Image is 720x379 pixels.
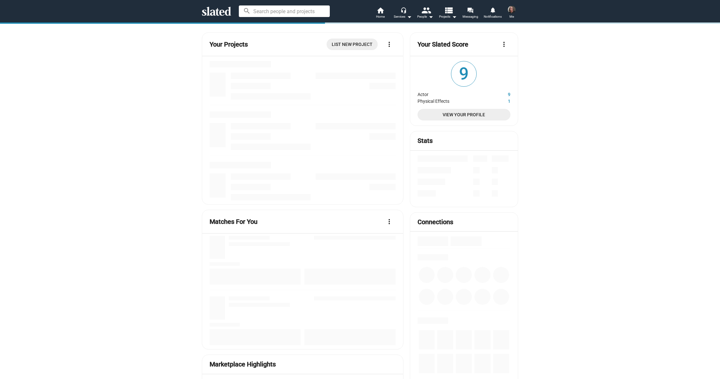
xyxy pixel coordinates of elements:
[376,13,385,21] span: Home
[332,39,373,50] span: List New Project
[385,218,393,225] mat-icon: more_vert
[376,6,384,14] mat-icon: home
[484,13,502,21] span: Notifications
[486,90,510,97] dd: 9
[509,13,514,21] span: Me
[210,217,257,226] mat-card-title: Matches For You
[418,137,433,145] mat-card-title: Stats
[459,6,482,21] a: Messaging
[418,109,510,120] a: View Your Profile
[418,90,486,97] dt: Actor
[327,39,378,50] a: List New Project
[450,13,458,21] mat-icon: arrow_drop_down
[421,5,431,15] mat-icon: people
[467,7,473,13] mat-icon: forum
[463,13,478,21] span: Messaging
[418,40,468,49] mat-card-title: Your Slated Score
[490,7,496,13] mat-icon: notifications
[418,97,486,104] dt: Physical Effects
[486,97,510,104] dd: 1
[423,109,505,120] span: View Your Profile
[385,40,393,48] mat-icon: more_vert
[500,40,508,48] mat-icon: more_vert
[451,61,476,86] span: 9
[394,13,412,21] div: Services
[369,6,392,21] a: Home
[239,5,330,17] input: Search people and projects
[414,6,437,21] button: People
[210,40,248,49] mat-card-title: Your Projects
[508,6,516,13] img: Cody Cowell
[401,7,406,13] mat-icon: headset_mic
[392,6,414,21] button: Services
[437,6,459,21] button: Projects
[210,360,276,369] mat-card-title: Marketplace Highlights
[427,13,435,21] mat-icon: arrow_drop_down
[439,13,457,21] span: Projects
[405,13,413,21] mat-icon: arrow_drop_down
[504,4,519,21] button: Cody CowellMe
[482,6,504,21] a: Notifications
[417,13,433,21] div: People
[444,5,453,15] mat-icon: view_list
[418,218,453,226] mat-card-title: Connections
